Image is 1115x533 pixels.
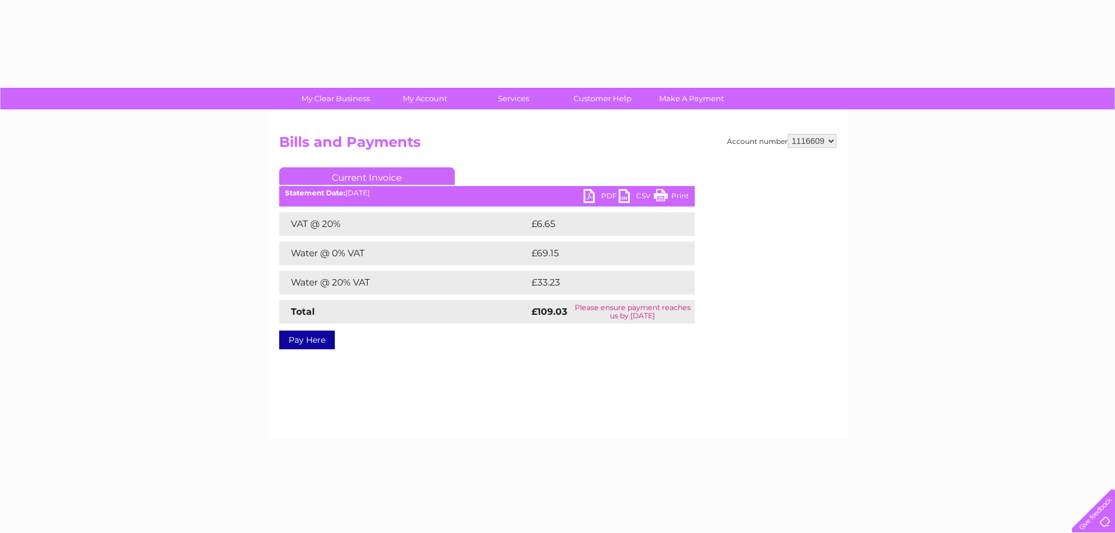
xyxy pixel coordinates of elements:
a: PDF [584,189,619,206]
a: Customer Help [554,88,651,109]
td: Please ensure payment reaches us by [DATE] [571,300,695,324]
td: VAT @ 20% [279,212,529,236]
a: CSV [619,189,654,206]
div: [DATE] [279,189,695,197]
a: Print [654,189,689,206]
a: My Account [376,88,473,109]
a: Current Invoice [279,167,455,185]
a: Pay Here [279,331,335,349]
td: £33.23 [529,271,671,294]
td: Water @ 20% VAT [279,271,529,294]
strong: Total [291,306,315,317]
strong: £109.03 [531,306,567,317]
h2: Bills and Payments [279,134,836,156]
a: My Clear Business [287,88,384,109]
a: Services [465,88,562,109]
td: Water @ 0% VAT [279,242,529,265]
div: Account number [727,134,836,148]
td: £69.15 [529,242,670,265]
td: £6.65 [529,212,667,236]
a: Make A Payment [643,88,740,109]
b: Statement Date: [285,188,345,197]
